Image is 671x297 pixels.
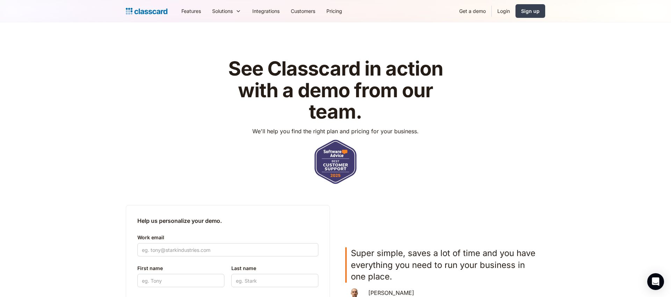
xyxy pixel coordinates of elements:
[454,3,491,19] a: Get a demo
[368,290,414,296] div: [PERSON_NAME]
[515,4,545,18] a: Sign up
[137,274,224,287] input: eg. Tony
[207,3,247,19] div: Solutions
[285,3,321,19] a: Customers
[231,274,318,287] input: eg. Stark
[647,273,664,290] div: Open Intercom Messenger
[176,3,207,19] a: Features
[137,264,224,273] label: First name
[137,217,318,225] h2: Help us personalize your demo.
[231,264,318,273] label: Last name
[212,7,233,15] div: Solutions
[228,57,443,123] strong: See Classcard in action with a demo from our team.
[247,3,285,19] a: Integrations
[351,247,541,283] p: Super simple, saves a lot of time and you have everything you need to run your business in one pl...
[492,3,515,19] a: Login
[252,127,419,135] p: We'll help you find the right plan and pricing for your business.
[137,233,318,242] label: Work email
[137,243,318,256] input: eg. tony@starkindustries.com
[521,7,540,15] div: Sign up
[126,6,167,16] a: home
[321,3,348,19] a: Pricing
